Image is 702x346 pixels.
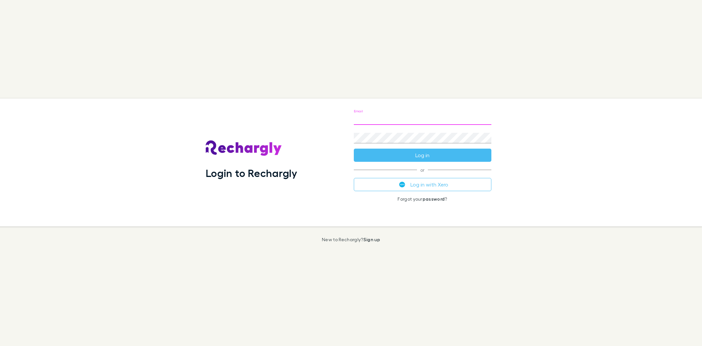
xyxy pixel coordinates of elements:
[322,237,380,242] p: New to Rechargly?
[423,196,445,202] a: password
[206,140,282,156] img: Rechargly's Logo
[354,109,363,114] label: Email
[363,237,380,242] a: Sign up
[399,182,405,187] img: Xero's logo
[354,178,491,191] button: Log in with Xero
[206,167,298,179] h1: Login to Rechargly
[354,196,491,202] p: Forgot your ?
[354,149,491,162] button: Log in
